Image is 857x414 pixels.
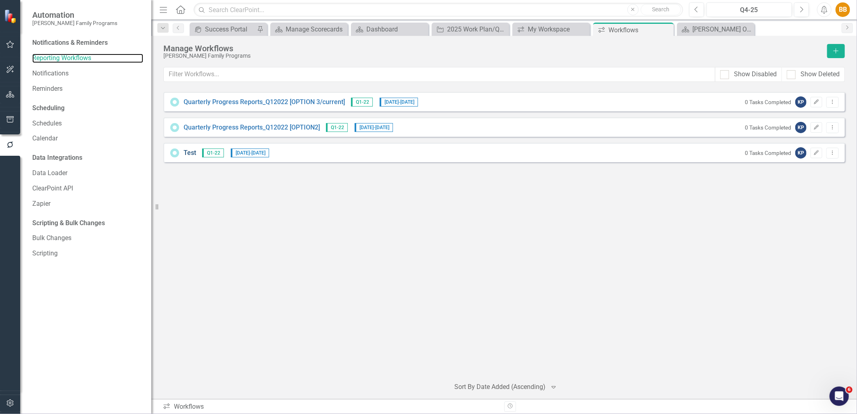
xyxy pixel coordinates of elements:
div: KP [795,147,807,159]
a: Zapier [32,199,143,209]
a: Manage Scorecards [272,24,346,34]
a: ClearPoint API [32,184,143,193]
a: Test [184,148,196,158]
a: Quarterly Progress Reports_Q12022 [OPTION2] [184,123,320,132]
a: Reporting Workflows [32,54,143,63]
div: Notifications & Reminders [32,38,108,48]
iframe: Intercom live chat [830,387,849,406]
div: Scripting & Bulk Changes [32,219,105,228]
a: Quarterly Progress Reports_Q12022 [OPTION 3/current] [184,98,345,107]
div: Workflows [163,402,498,412]
a: Schedules [32,119,143,128]
div: Dashboard [366,24,426,34]
div: Workflows [608,25,672,35]
div: Manage Scorecards [286,24,346,34]
img: ClearPoint Strategy [4,9,18,23]
span: Automation [32,10,117,20]
div: 2025 Work Plan/QPR [447,24,507,34]
div: KP [795,96,807,108]
small: 0 Tasks Completed [745,124,791,131]
div: Manage Workflows [163,44,823,53]
small: 0 Tasks Completed [745,99,791,105]
div: Scheduling [32,104,65,113]
div: KP [795,122,807,133]
div: My Workspace [528,24,588,34]
a: Calendar [32,134,143,143]
span: [DATE] - [DATE] [380,98,418,107]
div: Success Portal [205,24,255,34]
a: Notifications [32,69,143,78]
a: Success Portal [192,24,255,34]
a: Scripting [32,249,143,258]
a: Bulk Changes [32,234,143,243]
span: [DATE] - [DATE] [355,123,393,132]
a: Dashboard [353,24,426,34]
button: BB [836,2,850,17]
span: 6 [846,387,853,393]
div: Show Disabled [734,70,777,79]
input: Search ClearPoint... [194,3,683,17]
a: Data Loader [32,169,143,178]
div: Show Deleted [801,70,840,79]
div: Data Integrations [32,153,82,163]
div: Q4-25 [709,5,789,15]
button: Search [641,4,681,15]
div: [PERSON_NAME] Family Programs [163,53,823,59]
small: [PERSON_NAME] Family Programs [32,20,117,26]
small: 0 Tasks Completed [745,150,791,156]
span: Q1-22 [202,148,224,157]
span: Search [652,6,669,13]
div: [PERSON_NAME] Overview [692,24,752,34]
span: [DATE] - [DATE] [231,148,269,157]
span: Q1-22 [326,123,348,132]
a: 2025 Work Plan/QPR [434,24,507,34]
a: My Workspace [514,24,588,34]
a: Reminders [32,84,143,94]
input: Filter Workflows... [163,67,715,82]
a: [PERSON_NAME] Overview [679,24,752,34]
span: Q1-22 [351,98,373,107]
button: Q4-25 [707,2,792,17]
